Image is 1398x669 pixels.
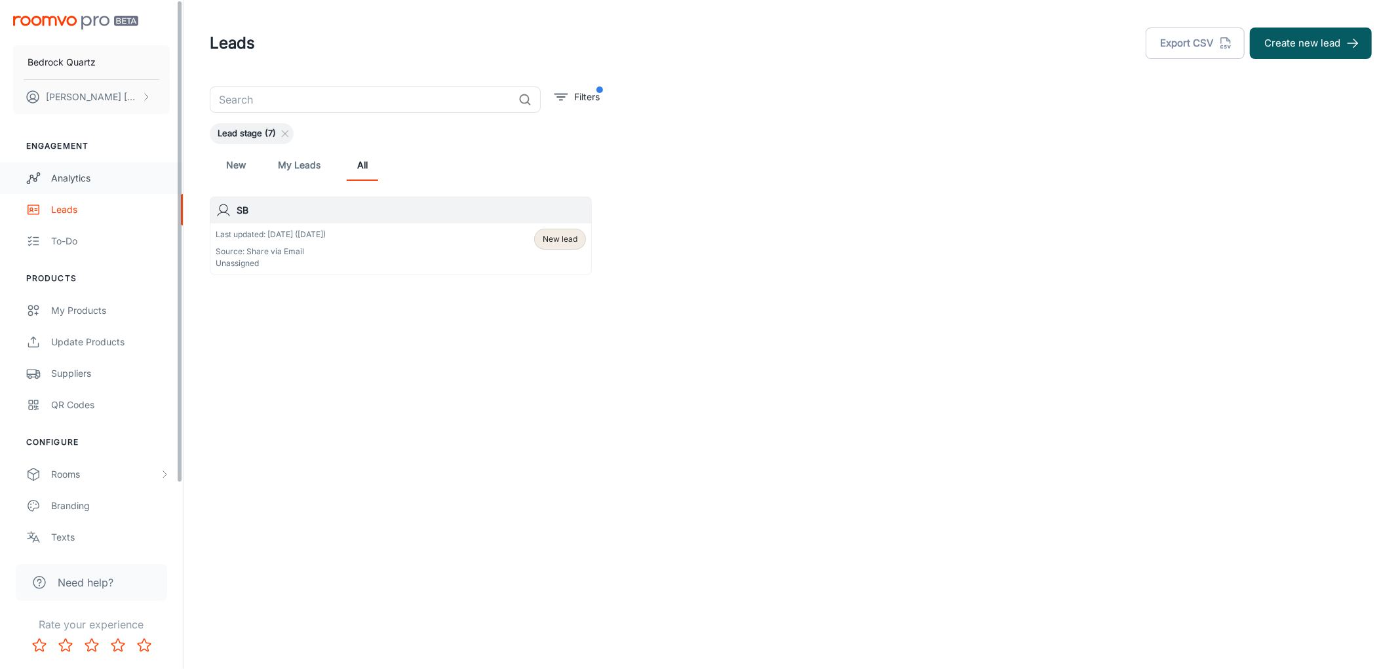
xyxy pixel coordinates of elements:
div: Suppliers [51,366,170,381]
h1: Leads [210,31,255,55]
p: [PERSON_NAME] [PERSON_NAME] [46,90,138,104]
div: Leads [51,202,170,217]
div: My Products [51,303,170,318]
p: Filters [574,90,600,104]
p: Last updated: [DATE] ([DATE]) [216,229,326,240]
button: Bedrock Quartz [13,45,170,79]
div: Lead stage (7) [210,123,294,144]
p: Unassigned [216,258,326,269]
div: Analytics [51,171,170,185]
img: Roomvo PRO Beta [13,16,138,29]
p: Source: Share via Email [216,246,326,258]
h6: SB [237,203,586,218]
a: My Leads [278,149,320,181]
button: Export CSV [1146,28,1245,59]
button: filter [551,86,603,107]
a: All [347,149,378,181]
input: Search [210,86,513,113]
button: Create new lead [1250,28,1372,59]
span: Lead stage (7) [210,127,284,140]
span: New lead [543,233,577,245]
p: Bedrock Quartz [28,55,96,69]
button: [PERSON_NAME] [PERSON_NAME] [13,80,170,114]
a: SBLast updated: [DATE] ([DATE])Source: Share via EmailUnassignedNew lead [210,197,592,275]
div: Update Products [51,335,170,349]
div: To-do [51,234,170,248]
a: New [220,149,252,181]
